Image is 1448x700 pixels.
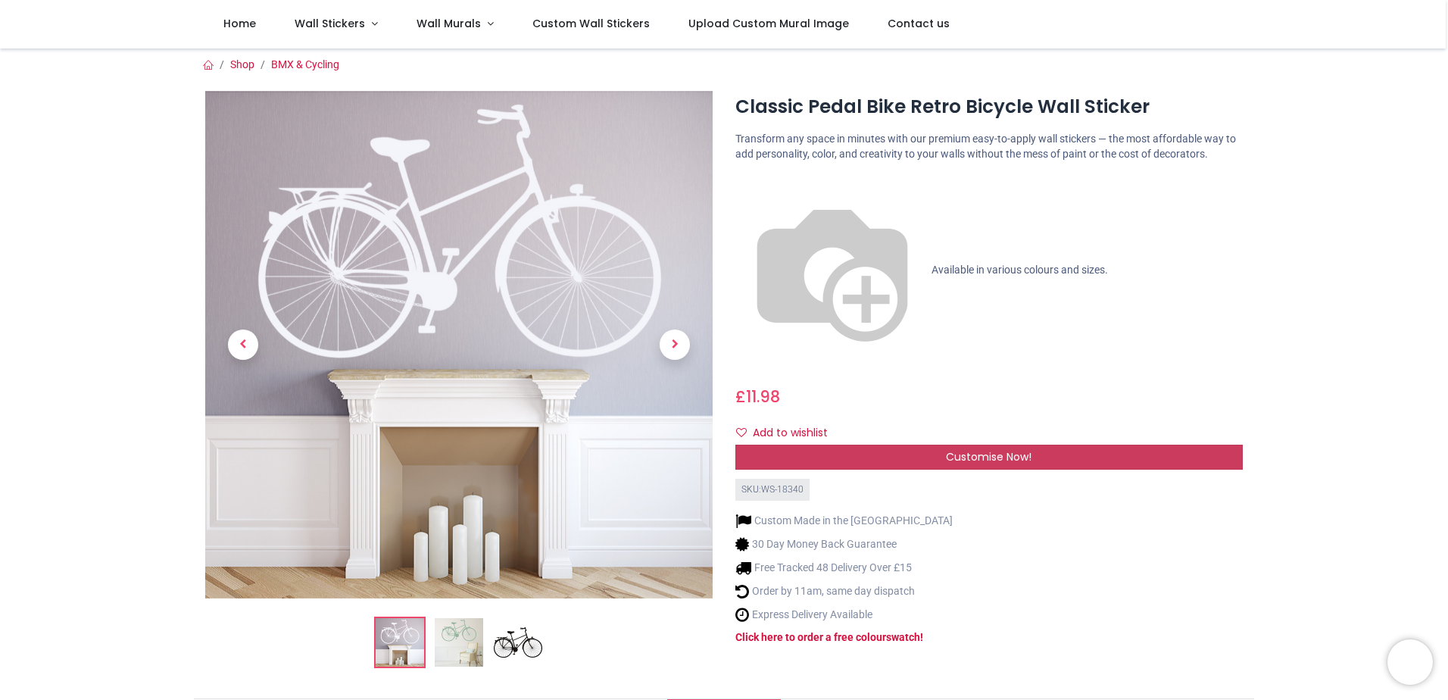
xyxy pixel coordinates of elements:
[494,618,542,667] img: WS-18340-03
[735,479,810,501] div: SKU: WS-18340
[223,16,256,31] span: Home
[1387,639,1433,685] iframe: Brevo live chat
[417,16,481,31] span: Wall Murals
[735,536,953,552] li: 30 Day Money Back Guarantee
[746,386,780,408] span: 11.98
[228,330,258,360] span: Previous
[920,631,923,643] a: !
[376,618,424,667] img: Classic Pedal Bike Retro Bicycle Wall Sticker
[735,513,953,529] li: Custom Made in the [GEOGRAPHIC_DATA]
[932,264,1108,276] span: Available in various colours and sizes.
[735,132,1243,161] p: Transform any space in minutes with our premium easy-to-apply wall stickers — the most affordable...
[946,449,1031,464] span: Customise Now!
[735,173,929,367] img: color-wheel.png
[735,560,953,576] li: Free Tracked 48 Delivery Over £15
[735,420,841,446] button: Add to wishlistAdd to wishlist
[888,16,950,31] span: Contact us
[230,58,254,70] a: Shop
[532,16,650,31] span: Custom Wall Stickers
[435,618,483,667] img: WS-18340-02
[736,427,747,438] i: Add to wishlist
[205,91,713,598] img: Classic Pedal Bike Retro Bicycle Wall Sticker
[205,167,281,522] a: Previous
[295,16,365,31] span: Wall Stickers
[886,631,920,643] a: swatch
[637,167,713,522] a: Next
[735,94,1243,120] h1: Classic Pedal Bike Retro Bicycle Wall Sticker
[660,330,690,360] span: Next
[735,583,953,599] li: Order by 11am, same day dispatch
[735,607,953,623] li: Express Delivery Available
[735,631,886,643] a: Click here to order a free colour
[271,58,339,70] a: BMX & Cycling
[688,16,849,31] span: Upload Custom Mural Image
[735,386,780,408] span: £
